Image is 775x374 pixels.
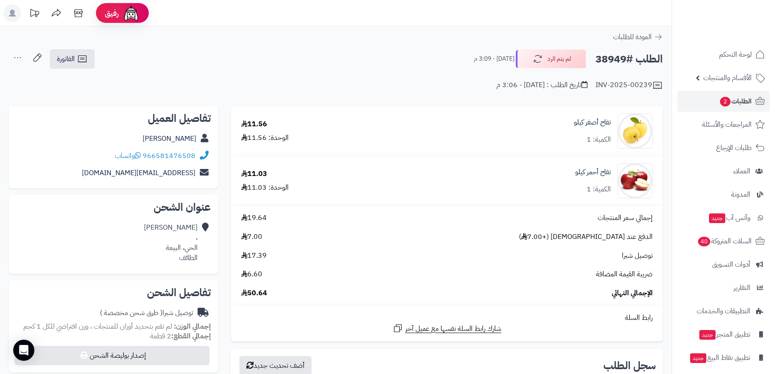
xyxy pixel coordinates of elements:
[16,287,211,298] h2: تفاصيل الشحن
[596,269,653,279] span: ضريبة القيمة المضافة
[697,305,750,317] span: التطبيقات والخدمات
[241,119,267,129] div: 11.56
[122,4,140,22] img: ai-face.png
[690,353,706,363] span: جديد
[677,184,770,205] a: المدونة
[235,313,659,323] div: رابط السلة
[709,213,725,223] span: جديد
[677,301,770,322] a: التطبيقات والخدمات
[23,4,45,24] a: تحديثات المنصة
[575,167,611,177] a: تفاح أحمر كيلو
[15,346,209,365] button: إصدار بوليصة الشحن
[712,258,750,271] span: أدوات التسويق
[697,235,752,247] span: السلات المتروكة
[393,323,501,334] a: شارك رابط السلة نفسها مع عميل آخر
[703,72,752,84] span: الأقسام والمنتجات
[595,80,663,91] div: INV-2025-00239
[57,54,75,64] span: الفاتورة
[677,161,770,182] a: العملاء
[733,165,750,177] span: العملاء
[613,32,663,42] a: العودة للطلبات
[719,48,752,61] span: لوحة التحكم
[677,231,770,252] a: السلات المتروكة40
[174,321,211,332] strong: إجمالي الوزن:
[598,213,653,223] span: إجمالي سعر المنتجات
[100,308,193,318] div: توصيل شبرا
[618,114,652,149] img: 1675587776-copy-of-apple-cox-orange-1kg-90x90.jpg
[50,49,95,69] a: الفاتورة
[241,213,267,223] span: 19.64
[241,288,267,298] span: 50.64
[698,328,750,341] span: تطبيق المتجر
[716,142,752,154] span: طلبات الإرجاع
[519,232,653,242] span: الدفع عند [DEMOGRAPHIC_DATA] (+7.00 )
[587,135,611,145] div: الكمية: 1
[603,360,656,371] h3: سجل الطلب
[613,32,652,42] span: العودة للطلبات
[720,97,731,106] span: 2
[474,55,514,63] small: [DATE] - 3:09 م
[677,324,770,345] a: تطبيق المتجرجديد
[16,202,211,213] h2: عنوان الشحن
[171,331,211,341] strong: إجمالي القطع:
[734,282,750,294] span: التقارير
[677,91,770,112] a: الطلبات2
[677,254,770,275] a: أدوات التسويق
[100,308,162,318] span: ( طرق شحن مخصصة )
[16,113,211,124] h2: تفاصيل العميل
[612,288,653,298] span: الإجمالي النهائي
[13,340,34,361] div: Open Intercom Messenger
[115,150,141,161] a: واتساب
[150,331,211,341] small: 2 قطعة
[516,50,586,68] button: لم يتم الرد
[105,8,119,18] span: رفيق
[143,133,196,144] a: [PERSON_NAME]
[677,277,770,298] a: التقارير
[731,188,750,201] span: المدونة
[241,169,267,179] div: 11.03
[698,237,710,246] span: 40
[595,50,663,68] h2: الطلب #38949
[622,251,653,261] span: توصيل شبرا
[702,118,752,131] span: المراجعات والأسئلة
[405,324,501,334] span: شارك رابط السلة نفسها مع عميل آخر
[574,117,611,128] a: تفاح أصفر كيلو
[677,137,770,158] a: طلبات الإرجاع
[23,321,172,332] span: لم تقم بتحديد أوزان للمنتجات ، وزن افتراضي للكل 1 كجم
[241,133,289,143] div: الوحدة: 11.56
[618,163,652,198] img: 1664179887-%D8%AA%D9%86%D8%B2%D9%8A%D9%84%20(21)-90x90.jpg
[241,269,262,279] span: 6.60
[82,168,195,178] a: [EMAIL_ADDRESS][DOMAIN_NAME]
[144,223,198,263] div: [PERSON_NAME] ، الحي، البيعة الطائف
[689,352,750,364] span: تطبيق نقاط البيع
[496,80,588,90] div: تاريخ الطلب : [DATE] - 3:06 م
[241,251,267,261] span: 17.39
[677,207,770,228] a: وآتس آبجديد
[708,212,750,224] span: وآتس آب
[587,184,611,194] div: الكمية: 1
[677,114,770,135] a: المراجعات والأسئلة
[677,44,770,65] a: لوحة التحكم
[677,347,770,368] a: تطبيق نقاط البيعجديد
[699,330,716,340] span: جديد
[241,183,289,193] div: الوحدة: 11.03
[143,150,195,161] a: 966581476508
[241,232,262,242] span: 7.00
[719,95,752,107] span: الطلبات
